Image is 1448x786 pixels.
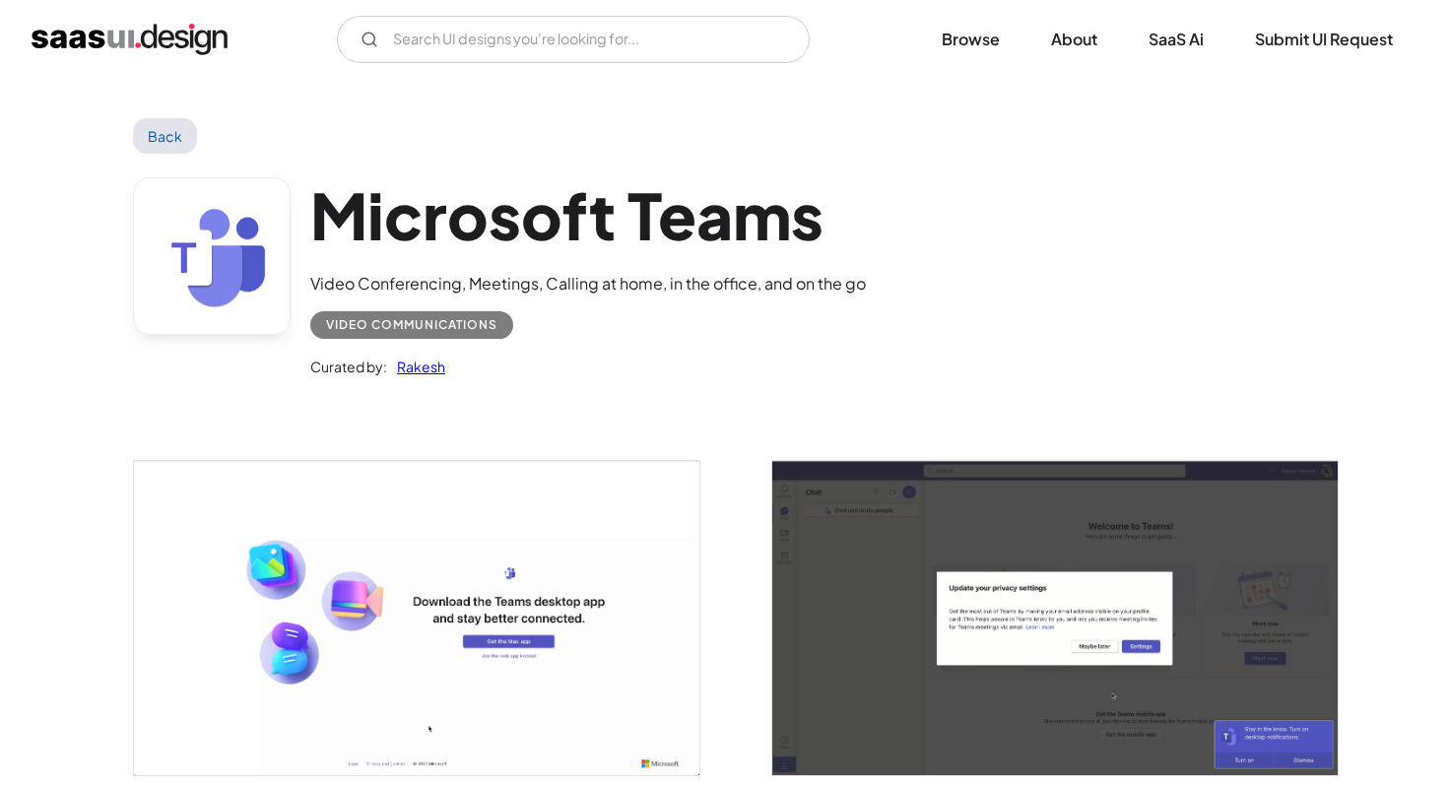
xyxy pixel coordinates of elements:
[918,18,1023,61] a: Browse
[337,16,810,63] input: Search UI designs you're looking for...
[772,461,1338,774] img: 6423dfd84714c93a1782bc7e_Microsoft%20Meets%20-%20Update%20User%20Policies.png
[1027,18,1121,61] a: About
[1125,18,1227,61] a: SaaS Ai
[337,16,810,63] form: Email Form
[134,461,699,774] a: open lightbox
[32,24,228,55] a: home
[133,118,197,154] a: Back
[772,461,1338,774] a: open lightbox
[310,355,387,378] div: Curated by:
[310,272,866,295] div: Video Conferencing, Meetings, Calling at home, in the office, and on the go
[134,461,699,774] img: 6423dfd8889b6a2f86ca1fcc_Microsoft%20Meets%20-%20Download%20Teams.png
[326,313,497,337] div: Video Communications
[310,177,866,253] h1: Microsoft Teams
[1231,18,1416,61] a: Submit UI Request
[387,355,445,378] a: Rakesh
